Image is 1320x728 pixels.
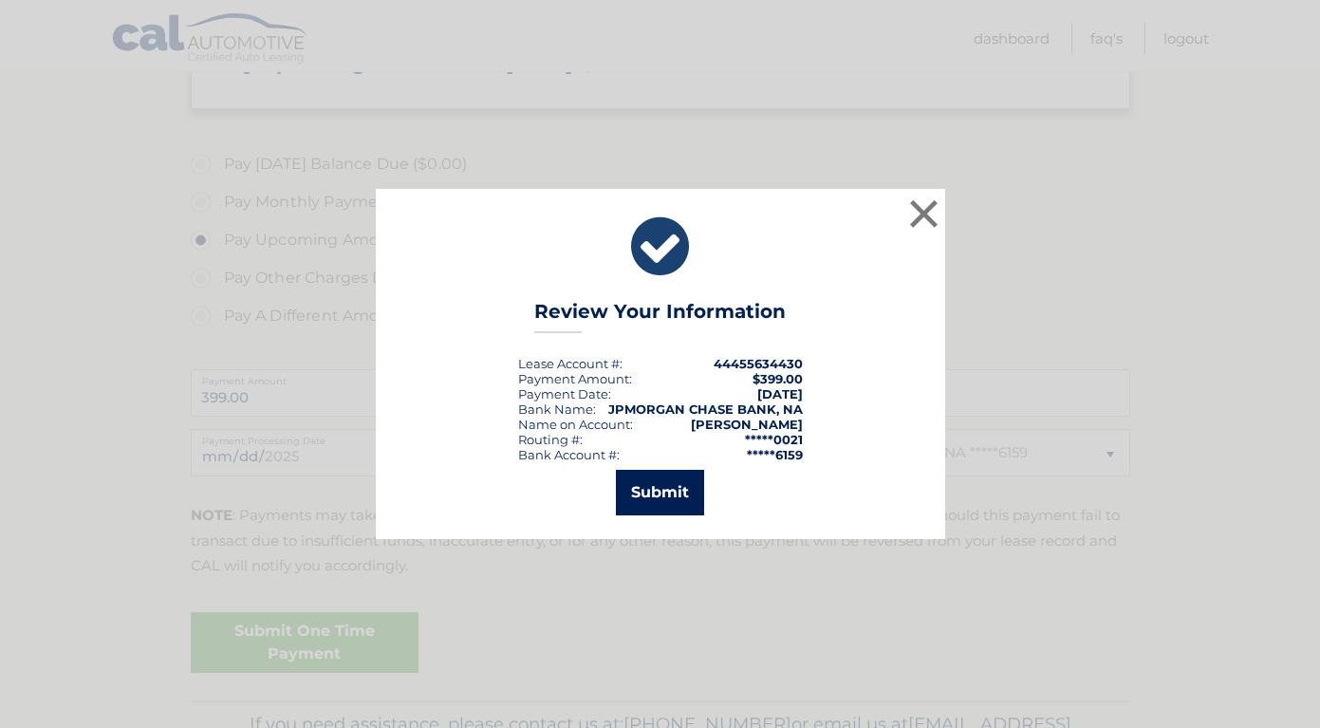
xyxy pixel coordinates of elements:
[518,432,583,447] div: Routing #:
[691,417,803,432] strong: [PERSON_NAME]
[757,386,803,401] span: [DATE]
[518,401,596,417] div: Bank Name:
[518,386,608,401] span: Payment Date
[616,470,704,515] button: Submit
[518,417,633,432] div: Name on Account:
[534,300,786,333] h3: Review Your Information
[518,447,620,462] div: Bank Account #:
[518,371,632,386] div: Payment Amount:
[753,371,803,386] span: $399.00
[518,356,623,371] div: Lease Account #:
[608,401,803,417] strong: JPMORGAN CHASE BANK, NA
[518,386,611,401] div: :
[714,356,803,371] strong: 44455634430
[905,195,943,233] button: ×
